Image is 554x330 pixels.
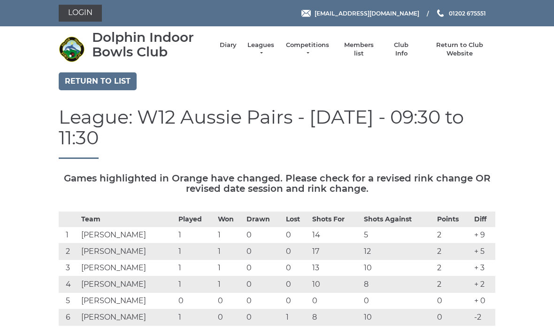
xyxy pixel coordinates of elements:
[244,309,284,325] td: 0
[59,173,495,194] h5: Games highlighted in Orange have changed. Please check for a revised rink change OR revised date ...
[92,30,210,59] div: Dolphin Indoor Bowls Club
[435,292,471,309] td: 0
[244,243,284,259] td: 0
[284,292,310,309] td: 0
[79,276,176,292] td: [PERSON_NAME]
[59,276,79,292] td: 4
[215,243,244,259] td: 1
[362,243,435,259] td: 12
[59,72,137,90] a: Return to list
[59,227,79,243] td: 1
[79,292,176,309] td: [PERSON_NAME]
[310,227,362,243] td: 14
[472,227,495,243] td: + 9
[472,309,495,325] td: -2
[362,212,435,227] th: Shots Against
[215,292,244,309] td: 0
[79,243,176,259] td: [PERSON_NAME]
[472,292,495,309] td: + 0
[449,9,486,16] span: 01202 675551
[435,309,471,325] td: 0
[315,9,419,16] span: [EMAIL_ADDRESS][DOMAIN_NAME]
[59,292,79,309] td: 5
[246,41,276,58] a: Leagues
[215,309,244,325] td: 0
[244,259,284,276] td: 0
[79,309,176,325] td: [PERSON_NAME]
[284,259,310,276] td: 0
[310,259,362,276] td: 13
[215,276,244,292] td: 1
[176,276,215,292] td: 1
[215,227,244,243] td: 1
[79,227,176,243] td: [PERSON_NAME]
[244,227,284,243] td: 0
[176,227,215,243] td: 1
[310,309,362,325] td: 8
[176,243,215,259] td: 1
[285,41,330,58] a: Competitions
[362,227,435,243] td: 5
[472,276,495,292] td: + 2
[310,212,362,227] th: Shots For
[244,212,284,227] th: Drawn
[284,309,310,325] td: 1
[301,10,311,17] img: Email
[436,9,486,18] a: Phone us 01202 675551
[215,259,244,276] td: 1
[59,36,85,62] img: Dolphin Indoor Bowls Club
[215,212,244,227] th: Won
[79,259,176,276] td: [PERSON_NAME]
[301,9,419,18] a: Email [EMAIL_ADDRESS][DOMAIN_NAME]
[244,276,284,292] td: 0
[437,9,444,17] img: Phone us
[284,243,310,259] td: 0
[59,5,102,22] a: Login
[176,259,215,276] td: 1
[424,41,495,58] a: Return to Club Website
[310,276,362,292] td: 10
[59,243,79,259] td: 2
[310,243,362,259] td: 17
[79,212,176,227] th: Team
[220,41,237,49] a: Diary
[310,292,362,309] td: 0
[176,309,215,325] td: 1
[388,41,415,58] a: Club Info
[362,259,435,276] td: 10
[472,259,495,276] td: + 3
[435,243,471,259] td: 2
[176,212,215,227] th: Played
[59,107,495,159] h1: League: W12 Aussie Pairs - [DATE] - 09:30 to 11:30
[362,292,435,309] td: 0
[59,309,79,325] td: 6
[472,212,495,227] th: Diff
[176,292,215,309] td: 0
[284,212,310,227] th: Lost
[59,259,79,276] td: 3
[284,227,310,243] td: 0
[362,309,435,325] td: 10
[435,227,471,243] td: 2
[472,243,495,259] td: + 5
[435,276,471,292] td: 2
[339,41,378,58] a: Members list
[362,276,435,292] td: 8
[435,212,471,227] th: Points
[284,276,310,292] td: 0
[244,292,284,309] td: 0
[435,259,471,276] td: 2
